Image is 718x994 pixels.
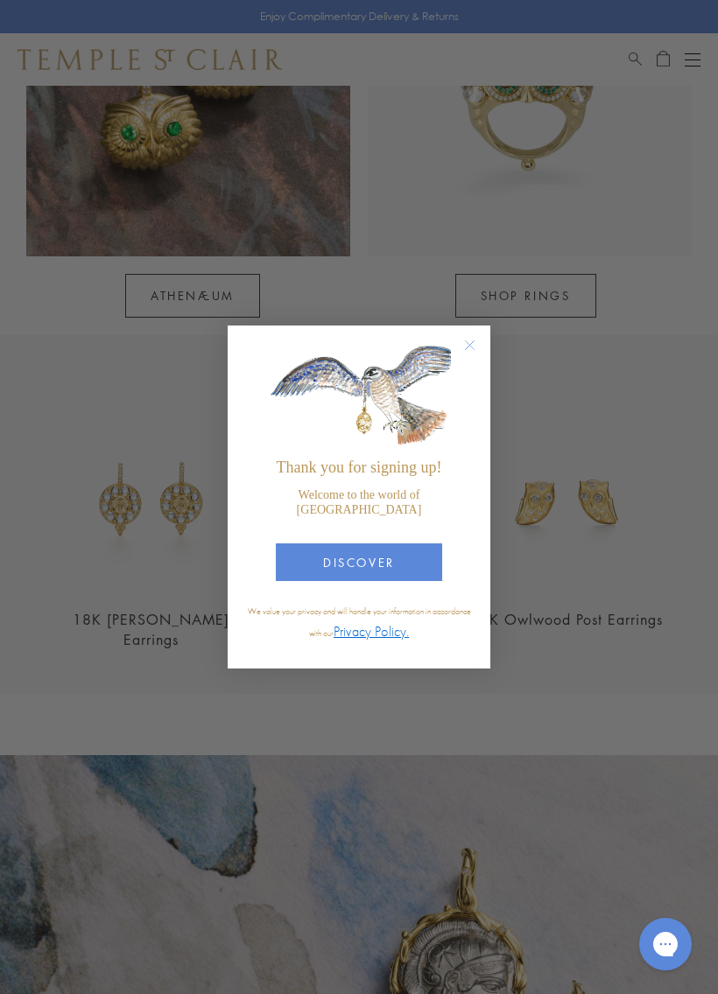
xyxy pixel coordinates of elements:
[297,488,422,516] span: Welcome to the world of [GEOGRAPHIC_DATA]
[630,912,700,976] iframe: Gorgias live chat messenger
[248,605,471,639] span: We value your privacy and will handle your information in accordance with our
[267,343,451,446] img: Temple St. Clair
[468,343,489,365] button: Close dialog
[277,458,442,476] span: Thank you for signing up!
[276,543,442,581] button: DISCOVER
[334,622,409,640] a: Privacy Policy.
